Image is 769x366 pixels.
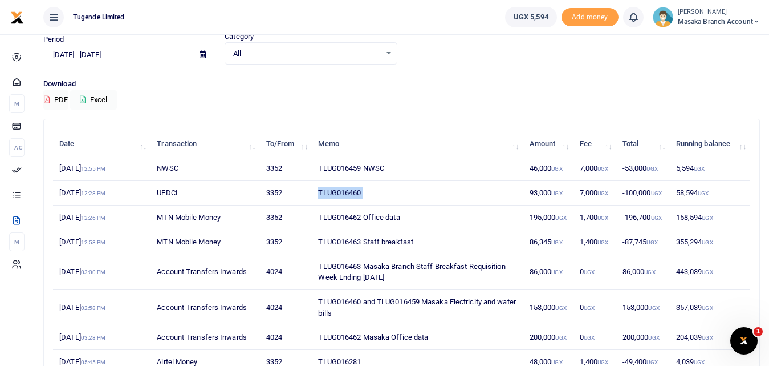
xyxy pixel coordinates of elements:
td: UEDCL [150,181,259,206]
small: [PERSON_NAME] [678,7,760,17]
small: 02:58 PM [81,305,106,311]
small: UGX [584,269,595,275]
small: UGX [702,305,713,311]
td: -196,700 [616,206,670,230]
small: UGX [597,239,608,246]
small: UGX [648,305,659,311]
td: 204,039 [669,325,750,350]
small: UGX [551,239,562,246]
td: NWSC [150,156,259,181]
th: Memo: activate to sort column ascending [312,132,523,156]
th: Running balance: activate to sort column ascending [669,132,750,156]
small: UGX [702,215,713,221]
td: [DATE] [53,325,150,350]
small: UGX [555,335,566,341]
img: logo-small [10,11,24,25]
small: UGX [702,239,713,246]
small: UGX [551,190,562,196]
label: Period [43,34,64,45]
a: UGX 5,594 [505,7,557,27]
td: -53,000 [616,156,670,181]
td: 0 [573,290,616,325]
iframe: Intercom live chat [730,327,758,355]
td: [DATE] [53,254,150,289]
td: MTN Mobile Money [150,206,259,230]
td: 200,000 [523,325,573,350]
th: Transaction: activate to sort column ascending [150,132,259,156]
li: Wallet ballance [501,7,562,27]
small: UGX [698,190,709,196]
th: Amount: activate to sort column ascending [523,132,573,156]
small: UGX [555,215,566,221]
input: select period [43,45,190,65]
small: UGX [551,166,562,172]
td: 0 [573,254,616,289]
td: 355,294 [669,230,750,255]
td: 3352 [259,181,312,206]
td: 1,700 [573,206,616,230]
small: UGX [702,269,713,275]
td: 153,000 [523,290,573,325]
img: profile-user [653,7,673,27]
small: UGX [551,269,562,275]
td: 0 [573,325,616,350]
small: UGX [646,359,657,365]
td: 3352 [259,230,312,255]
td: Account Transfers Inwards [150,290,259,325]
td: TLUG016460 and TLUG016459 Masaka Electricity and water bills [312,290,523,325]
td: [DATE] [53,156,150,181]
td: Account Transfers Inwards [150,254,259,289]
td: TLUG016462 Masaka Office data [312,325,523,350]
td: 195,000 [523,206,573,230]
th: Total: activate to sort column ascending [616,132,670,156]
td: 86,000 [616,254,670,289]
li: M [9,232,25,251]
small: UGX [551,359,562,365]
small: UGX [651,190,662,196]
th: To/From: activate to sort column ascending [259,132,312,156]
span: Tugende Limited [68,12,129,22]
small: UGX [694,359,705,365]
span: Add money [562,8,619,27]
li: Toup your wallet [562,8,619,27]
td: TLUG016463 Masaka Branch Staff Breakfast Requisition Week Ending [DATE] [312,254,523,289]
button: Excel [70,90,117,110]
small: UGX [702,335,713,341]
td: 158,594 [669,206,750,230]
td: 3352 [259,206,312,230]
td: TLUG016462 Office data [312,206,523,230]
span: All [233,48,380,59]
td: [DATE] [53,206,150,230]
small: UGX [648,335,659,341]
td: [DATE] [53,230,150,255]
td: [DATE] [53,290,150,325]
td: 4024 [259,290,312,325]
small: UGX [555,305,566,311]
small: UGX [597,359,608,365]
td: 153,000 [616,290,670,325]
td: 7,000 [573,156,616,181]
span: 1 [754,327,763,336]
small: UGX [651,215,662,221]
small: UGX [644,269,655,275]
small: 12:26 PM [81,215,106,221]
small: UGX [584,335,595,341]
small: UGX [584,305,595,311]
td: MTN Mobile Money [150,230,259,255]
td: TLUG016459 NWSC [312,156,523,181]
td: 357,039 [669,290,750,325]
span: Masaka Branch Account [678,17,760,27]
li: M [9,94,25,113]
td: TLUG016463 Staff breakfast [312,230,523,255]
a: profile-user [PERSON_NAME] Masaka Branch Account [653,7,760,27]
td: 58,594 [669,181,750,206]
td: 4024 [259,254,312,289]
td: -100,000 [616,181,670,206]
td: 3352 [259,156,312,181]
span: UGX 5,594 [514,11,548,23]
td: 1,400 [573,230,616,255]
p: Download [43,78,760,90]
small: 12:55 PM [81,166,106,172]
label: Category [225,31,254,42]
td: 86,000 [523,254,573,289]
